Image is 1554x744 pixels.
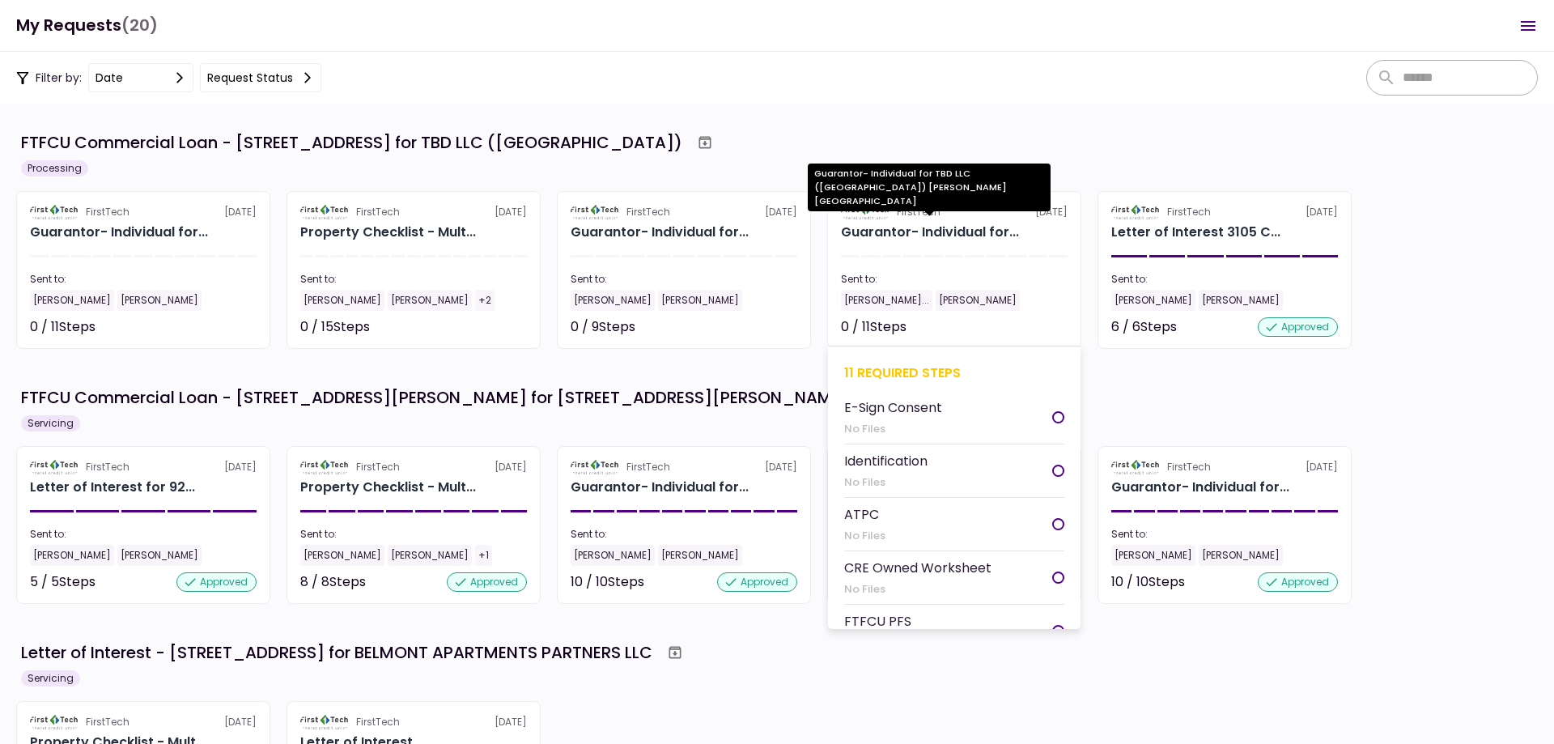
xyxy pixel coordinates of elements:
div: Processing [21,160,88,176]
span: (20) [121,9,158,42]
div: Servicing [21,415,80,432]
div: Sent to: [300,527,527,542]
div: [PERSON_NAME] [1111,290,1195,311]
div: No Files [844,581,991,597]
div: [PERSON_NAME]... [841,290,932,311]
div: Guarantor- Individual for 924 GORDON SMITH, LLC Brad Gillespie [571,478,749,497]
div: 10 / 10 Steps [1111,572,1185,592]
div: [PERSON_NAME] [117,290,202,311]
div: 0 / 9 Steps [571,317,635,337]
button: date [88,63,193,92]
div: [PERSON_NAME] [571,545,655,566]
div: 11 required steps [844,363,1064,383]
div: Guarantor- Individual for TBD LLC (Crestwood Village) Raghavender Jella [30,223,208,242]
div: ATPC [844,504,885,525]
div: FirstTech [86,715,129,729]
div: [PERSON_NAME] [300,545,384,566]
div: Identification [844,451,928,471]
div: [PERSON_NAME] [388,545,472,566]
div: E-Sign Consent [844,398,942,418]
img: Partner logo [571,205,620,219]
button: Request status [200,63,321,92]
div: FTFCU Commercial Loan - [STREET_ADDRESS] for TBD LLC ([GEOGRAPHIC_DATA]) [21,130,682,155]
div: [PERSON_NAME] [30,545,114,566]
div: FirstTech [356,460,400,474]
div: Letter of Interest for 924 GORDON SMITH, LLC 924 Gordon Smith Boulevard [30,478,195,497]
button: Archive workflow [660,638,690,667]
div: approved [1258,317,1338,337]
div: [DATE] [300,715,527,729]
div: Not started [724,317,797,337]
div: [DATE] [571,205,797,219]
div: 0 / 11 Steps [841,317,906,337]
div: approved [1258,572,1338,592]
img: Partner logo [30,205,79,219]
div: approved [717,572,797,592]
img: Partner logo [300,460,350,474]
div: [PERSON_NAME] [571,290,655,311]
div: CRE Owned Worksheet [844,558,991,578]
div: [PERSON_NAME] [300,290,384,311]
div: 0 / 15 Steps [300,317,370,337]
div: Sent to: [841,272,1068,287]
div: [PERSON_NAME] [1199,545,1283,566]
img: Partner logo [1111,460,1161,474]
div: Sent to: [571,272,797,287]
div: Sent to: [300,272,527,287]
h1: My Requests [16,9,158,42]
div: [PERSON_NAME] [388,290,472,311]
div: Sent to: [30,272,257,287]
img: Partner logo [571,460,620,474]
div: approved [176,572,257,592]
div: [PERSON_NAME] [658,545,742,566]
div: [PERSON_NAME] [1111,545,1195,566]
div: Servicing [21,670,80,687]
div: Property Checklist - Multi-Family for 924 GORDON SMITH, LLC 924, 948, 963, 972 and 996 Gordon Smi... [300,478,476,497]
div: FTFCU Commercial Loan - [STREET_ADDRESS][PERSON_NAME] for [STREET_ADDRESS][PERSON_NAME], LLC [21,385,884,410]
div: Letter of Interest - [STREET_ADDRESS] for BELMONT APARTMENTS PARTNERS LLC [21,640,652,665]
div: 10 / 10 Steps [571,572,644,592]
div: [DATE] [300,205,527,219]
div: Guarantor- Individual for TBD LLC ([GEOGRAPHIC_DATA]) [PERSON_NAME][GEOGRAPHIC_DATA] [808,164,1051,211]
div: [PERSON_NAME] [30,290,114,311]
div: [DATE] [30,460,257,474]
div: FirstTech [1167,460,1211,474]
div: [DATE] [300,460,527,474]
div: Not started [454,317,527,337]
div: date [96,69,123,87]
div: Guarantor- Individual for 924 GORDON SMITH, LLC Jared Davis [1111,478,1289,497]
div: [DATE] [571,460,797,474]
div: [PERSON_NAME] [117,545,202,566]
div: Sent to: [1111,272,1338,287]
div: Sent to: [30,527,257,542]
div: No Files [844,528,885,544]
div: approved [447,572,527,592]
img: Partner logo [1111,205,1161,219]
img: Partner logo [300,715,350,729]
div: Letter of Interest 3105 Clairpoint Court [1111,223,1280,242]
div: +1 [475,545,492,566]
div: FirstTech [356,715,400,729]
div: 8 / 8 Steps [300,572,366,592]
div: [PERSON_NAME] [1199,290,1283,311]
img: Partner logo [300,205,350,219]
div: FirstTech [86,460,129,474]
div: Guarantor- Individual for TBD LLC (Crestwood Village) Chaitanya Chintamaneni [841,223,1019,242]
div: [PERSON_NAME] [936,290,1020,311]
div: FirstTech [356,205,400,219]
div: FirstTech [1167,205,1211,219]
div: Not started [184,317,257,337]
div: Sent to: [1111,527,1338,542]
div: 6 / 6 Steps [1111,317,1177,337]
div: FirstTech [626,205,670,219]
button: Open menu [1509,6,1548,45]
div: [PERSON_NAME] [658,290,742,311]
img: Partner logo [30,715,79,729]
div: [DATE] [1111,460,1338,474]
div: 5 / 5 Steps [30,572,96,592]
div: FTFCU PFS [844,611,911,631]
div: [DATE] [30,715,257,729]
div: [DATE] [30,205,257,219]
div: No Files [844,421,942,437]
div: 0 / 11 Steps [30,317,96,337]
